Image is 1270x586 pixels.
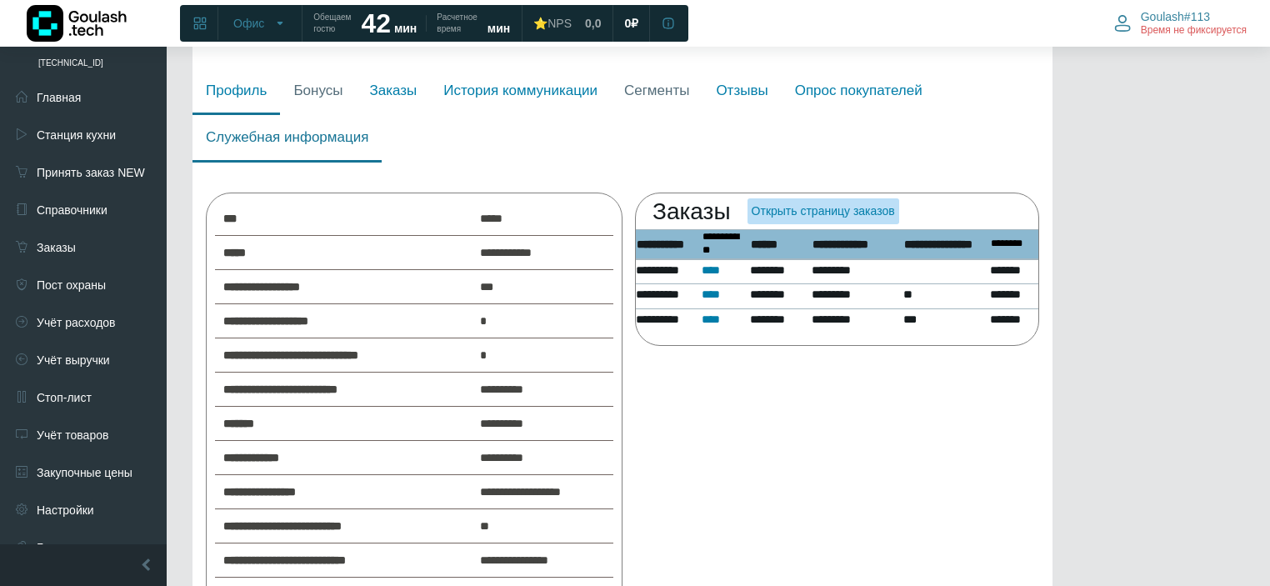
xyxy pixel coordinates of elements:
span: Goulash#113 [1141,9,1210,24]
a: 0 ₽ [614,8,648,38]
span: 0 [624,16,631,31]
a: Служебная информация [192,115,382,163]
span: NPS [547,17,572,30]
span: 0,0 [585,16,601,31]
a: ⭐NPS 0,0 [523,8,611,38]
h2: Заказы [652,198,731,226]
img: Логотип компании Goulash.tech [27,5,127,42]
button: Goulash#113 Время не фиксируется [1104,6,1257,41]
span: Расчетное время [437,12,477,35]
a: История коммуникации [430,68,611,116]
a: Заказы [356,68,430,116]
div: ⭐ [533,16,572,31]
span: мин [487,22,510,35]
span: Обещаем гостю [313,12,351,35]
button: Офис [223,10,297,37]
a: Профиль [192,68,280,116]
a: Бонусы [280,68,356,116]
span: ₽ [631,16,638,31]
span: Офис [233,16,264,31]
span: мин [394,22,417,35]
strong: 42 [361,8,391,38]
a: Сегменты [611,68,702,116]
a: Открыть страницу заказов [752,204,895,218]
a: Опрос покупателей [782,68,936,116]
a: Обещаем гостю 42 мин Расчетное время мин [303,8,520,38]
a: Отзывы [702,68,781,116]
span: Время не фиксируется [1141,24,1247,38]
